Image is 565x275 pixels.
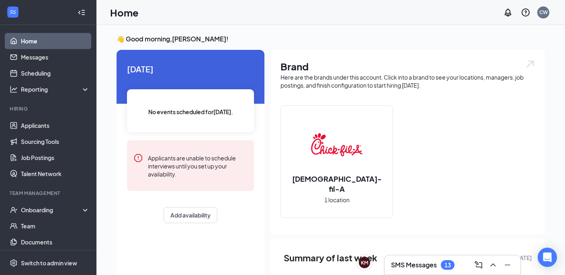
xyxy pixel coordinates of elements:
button: ComposeMessage [472,259,485,271]
svg: Minimize [503,260,512,270]
h2: [DEMOGRAPHIC_DATA]-fil-A [281,174,393,194]
div: CW [539,9,548,16]
button: ChevronUp [487,259,499,271]
img: open.6027fd2a22e1237b5b06.svg [525,60,535,69]
a: Talent Network [21,166,90,182]
a: Applicants [21,117,90,133]
span: 1 location [324,195,350,204]
svg: Error [133,153,143,163]
button: Add availability [164,207,217,223]
svg: UserCheck [10,206,18,214]
h1: Home [110,6,139,19]
div: Team Management [10,190,88,197]
h1: Brand [280,60,535,73]
svg: Analysis [10,85,18,93]
svg: ComposeMessage [474,260,483,270]
svg: Settings [10,259,18,267]
h3: 👋 Good morning, [PERSON_NAME] ! [117,35,545,43]
a: Scheduling [21,65,90,81]
svg: Collapse [78,8,86,16]
div: KM [361,259,368,266]
h3: SMS Messages [391,261,437,269]
div: Hiring [10,105,88,112]
img: Chick-fil-A [311,119,362,170]
button: Minimize [501,259,514,271]
a: Messages [21,49,90,65]
svg: ChevronUp [488,260,498,270]
a: Documents [21,234,90,250]
div: Switch to admin view [21,259,77,267]
span: [DATE] - [DATE] [491,253,532,262]
a: Job Postings [21,150,90,166]
a: Team [21,218,90,234]
svg: WorkstreamLogo [9,8,17,16]
span: Summary of last week [284,251,377,265]
div: Here are the brands under this account. Click into a brand to see your locations, managers, job p... [280,73,535,89]
span: [DATE] [127,63,254,75]
div: Reporting [21,85,90,93]
div: Applicants are unable to schedule interviews until you set up your availability. [148,153,248,178]
span: No events scheduled for [DATE] . [148,107,233,116]
svg: Notifications [503,8,513,17]
div: 13 [444,262,451,269]
div: Onboarding [21,206,83,214]
a: Home [21,33,90,49]
svg: QuestionInfo [521,8,530,17]
div: Open Intercom Messenger [538,248,557,267]
a: Sourcing Tools [21,133,90,150]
